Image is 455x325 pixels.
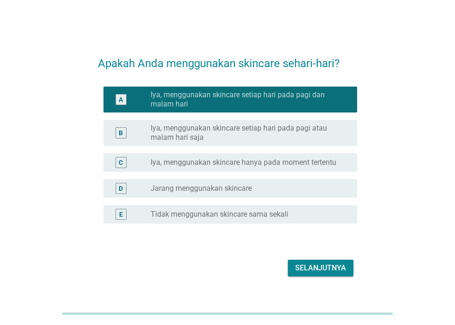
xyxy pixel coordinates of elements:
div: D [119,184,123,194]
label: Iya, menggunakan skincare setiap hari pada pagi atau malam hari saja [151,124,342,142]
h2: Apakah Anda menggunakan skincare sehari-hari? [98,46,357,72]
button: Selanjutnya [288,260,353,276]
label: Iya, menggunakan skincare hanya pada moment tertentu [151,158,336,167]
div: E [119,210,123,219]
label: Jarang menggunakan skincare [151,184,252,193]
div: Selanjutnya [295,262,346,274]
label: Tidak menggunakan skincare sama sekali [151,210,288,219]
div: A [119,95,123,105]
label: Iya, menggunakan skincare setiap hari pada pagi dan malam hari [151,90,342,109]
div: C [119,158,123,168]
div: B [119,128,123,138]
